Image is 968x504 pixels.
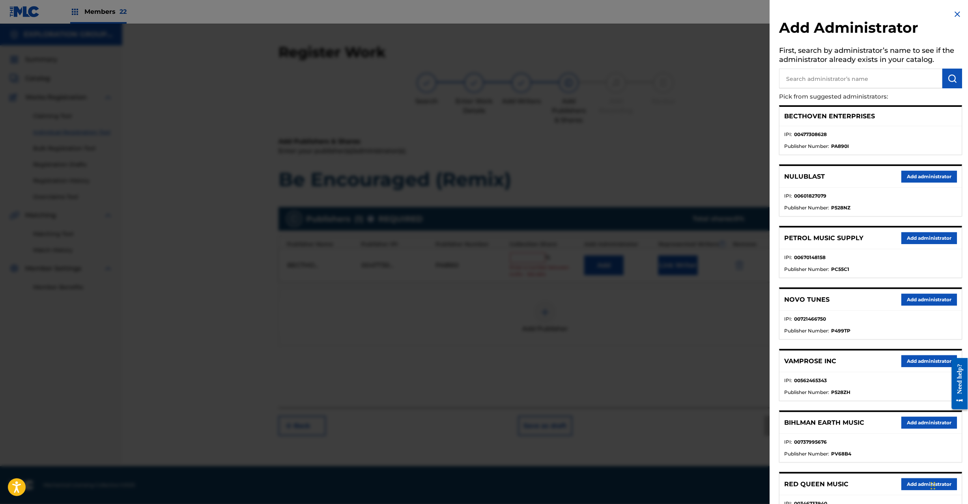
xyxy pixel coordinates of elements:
[785,389,830,396] span: Publisher Number :
[794,254,826,261] strong: 00670148158
[794,192,827,200] strong: 00601827079
[120,8,127,15] span: 22
[794,439,827,446] strong: 00737995676
[794,131,827,138] strong: 00477308628
[902,478,957,490] button: Add administrator
[785,480,849,489] p: RED QUEEN MUSIC
[931,474,936,498] div: Drag
[832,204,851,211] strong: P528NZ
[902,171,957,183] button: Add administrator
[785,131,792,138] span: IPI :
[902,232,957,244] button: Add administrator
[794,377,827,384] strong: 00562465343
[832,266,850,273] strong: PC55C1
[779,19,962,39] h2: Add Administrator
[785,192,792,200] span: IPI :
[946,352,968,416] iframe: Resource Center
[785,439,792,446] span: IPI :
[785,377,792,384] span: IPI :
[785,295,830,304] p: NOVO TUNES
[785,266,830,273] span: Publisher Number :
[785,327,830,334] span: Publisher Number :
[785,418,865,427] p: BIHLMAN EARTH MUSIC
[902,417,957,429] button: Add administrator
[832,389,851,396] strong: P528ZH
[929,466,968,504] iframe: Chat Widget
[785,143,830,150] span: Publisher Number :
[785,204,830,211] span: Publisher Number :
[832,450,852,457] strong: PV68B4
[902,355,957,367] button: Add administrator
[70,7,80,17] img: Top Rightsholders
[785,233,864,243] p: PETROL MUSIC SUPPLY
[794,315,826,323] strong: 00721466750
[902,294,957,306] button: Add administrator
[785,315,792,323] span: IPI :
[779,88,918,105] p: Pick from suggested administrators:
[785,450,830,457] span: Publisher Number :
[779,44,962,69] h5: First, search by administrator’s name to see if the administrator already exists in your catalog.
[785,254,792,261] span: IPI :
[785,112,875,121] p: BECTHOVEN ENTERPRISES
[779,69,943,88] input: Search administrator’s name
[832,143,849,150] strong: PA890I
[785,172,825,181] p: NULUBLAST
[9,6,40,17] img: MLC Logo
[948,74,957,83] img: Search Works
[832,327,851,334] strong: P499TP
[785,357,837,366] p: VAMPROSE INC
[84,7,127,16] span: Members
